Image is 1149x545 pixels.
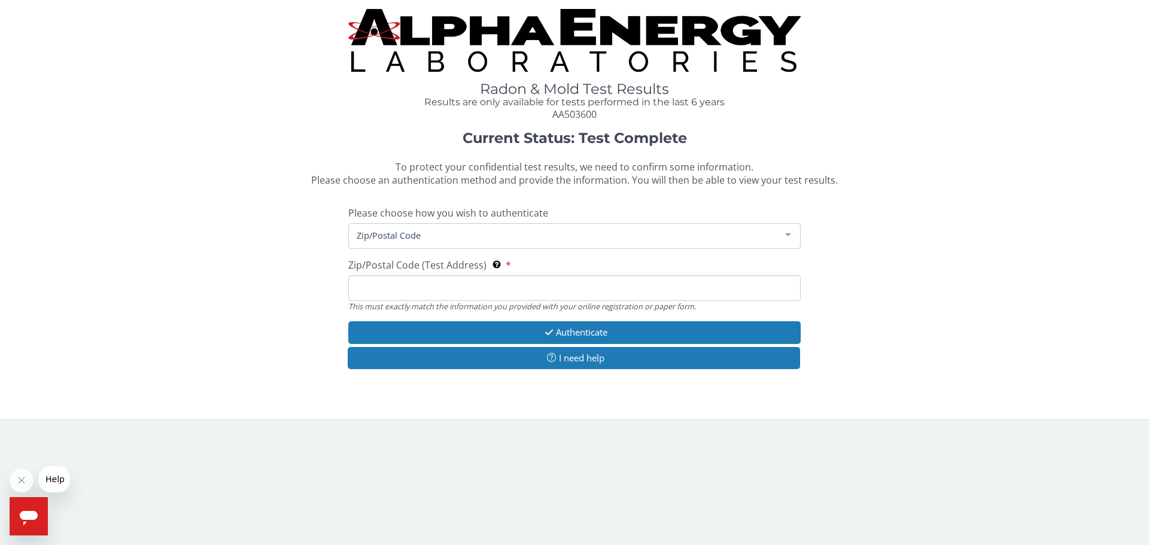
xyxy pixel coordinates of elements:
[348,97,801,108] h4: Results are only available for tests performed in the last 6 years
[311,160,838,187] span: To protect your confidential test results, we need to confirm some information. Please choose an ...
[348,206,548,220] span: Please choose how you wish to authenticate
[348,258,487,272] span: Zip/Postal Code (Test Address)
[348,347,800,369] button: I need help
[463,129,687,147] strong: Current Status: Test Complete
[348,81,801,97] h1: Radon & Mold Test Results
[10,497,48,535] iframe: Button to launch messaging window
[348,321,801,343] button: Authenticate
[38,466,70,492] iframe: Message from company
[354,229,776,242] span: Zip/Postal Code
[348,301,801,312] div: This must exactly match the information you provided with your online registration or paper form.
[10,468,34,492] iframe: Close message
[552,108,597,121] span: AA503600
[348,9,801,72] img: TightCrop.jpg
